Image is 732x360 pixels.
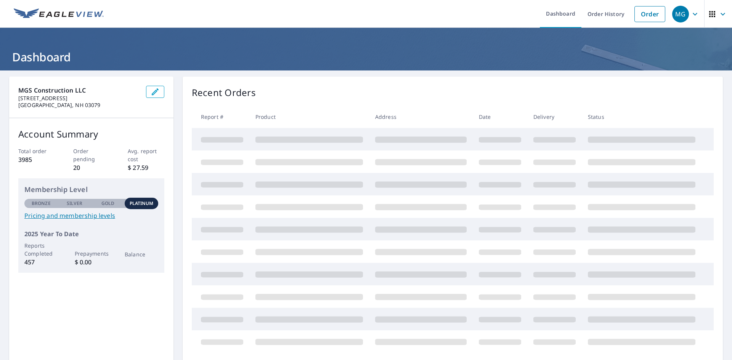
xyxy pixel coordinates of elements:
th: Address [369,106,473,128]
p: Bronze [32,200,51,207]
p: Reports Completed [24,242,58,258]
p: Recent Orders [192,86,256,99]
h1: Dashboard [9,49,723,65]
img: EV Logo [14,8,104,20]
p: Prepayments [75,250,108,258]
p: Account Summary [18,127,164,141]
p: [STREET_ADDRESS] [18,95,140,102]
p: 3985 [18,155,55,164]
p: $ 0.00 [75,258,108,267]
p: 20 [73,163,110,172]
p: MGS Construction LLC [18,86,140,95]
p: Membership Level [24,184,158,195]
div: MG [672,6,689,22]
p: 2025 Year To Date [24,229,158,238]
p: Gold [101,200,114,207]
th: Report # [192,106,249,128]
p: Platinum [130,200,154,207]
a: Pricing and membership levels [24,211,158,220]
p: Silver [67,200,83,207]
p: Order pending [73,147,110,163]
th: Product [249,106,369,128]
a: Order [634,6,665,22]
p: Avg. report cost [128,147,164,163]
th: Status [582,106,701,128]
p: 457 [24,258,58,267]
th: Delivery [527,106,582,128]
p: [GEOGRAPHIC_DATA], NH 03079 [18,102,140,109]
p: Balance [125,250,158,258]
p: Total order [18,147,55,155]
th: Date [473,106,527,128]
p: $ 27.59 [128,163,164,172]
